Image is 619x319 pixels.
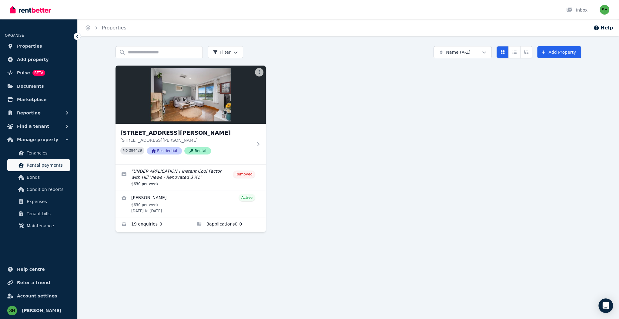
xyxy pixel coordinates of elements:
[17,83,44,90] span: Documents
[115,217,191,232] a: Enquiries for 289 Verna St, Gosnells
[17,42,42,50] span: Properties
[115,190,266,217] a: View details for Michelle Lesley James
[5,93,72,106] a: Marketplace
[600,5,609,15] img: Sunil Hooda
[7,147,70,159] a: Tenancies
[5,290,72,302] a: Account settings
[78,19,134,36] nav: Breadcrumb
[537,46,581,58] a: Add Property
[208,46,243,58] button: Filter
[27,161,68,169] span: Rental payments
[5,33,24,38] span: ORGANISE
[213,49,231,55] span: Filter
[17,266,45,273] span: Help centre
[27,149,68,157] span: Tenancies
[17,292,57,300] span: Account settings
[5,277,72,289] a: Refer a friend
[5,120,72,132] button: Find a tenant
[7,208,70,220] a: Tenant bills
[17,279,50,286] span: Refer a friend
[5,263,72,275] a: Help centre
[598,298,613,313] div: Open Intercom Messenger
[7,306,17,315] img: Sunil Hooda
[120,129,253,137] h3: [STREET_ADDRESS][PERSON_NAME]
[17,96,46,103] span: Marketplace
[22,307,61,314] span: [PERSON_NAME]
[497,46,532,58] div: View options
[17,123,49,130] span: Find a tenant
[593,24,613,32] button: Help
[184,147,211,154] span: Rental
[147,147,182,154] span: Residential
[115,66,266,164] a: 289 Verna St, Gosnells[STREET_ADDRESS][PERSON_NAME][STREET_ADDRESS][PERSON_NAME]PID 394429Residen...
[5,80,72,92] a: Documents
[17,56,49,63] span: Add property
[27,198,68,205] span: Expenses
[102,25,126,31] a: Properties
[115,66,266,124] img: 289 Verna St, Gosnells
[446,49,470,55] span: Name (A-Z)
[7,195,70,208] a: Expenses
[433,46,492,58] button: Name (A-Z)
[508,46,520,58] button: Compact list view
[10,5,51,14] img: RentBetter
[497,46,509,58] button: Card view
[120,137,253,143] p: [STREET_ADDRESS][PERSON_NAME]
[17,69,30,76] span: Pulse
[5,67,72,79] a: PulseBETA
[27,222,68,229] span: Maintenance
[255,68,263,76] button: More options
[123,149,128,152] small: PID
[27,210,68,217] span: Tenant bills
[191,217,266,232] a: Applications for 289 Verna St, Gosnells
[5,134,72,146] button: Manage property
[7,183,70,195] a: Condition reports
[129,149,142,153] code: 394429
[17,109,41,117] span: Reporting
[115,165,266,190] a: Edit listing: UNDER APPLICATION ! Instant Cool Factor with Hill Views - Renovated 3 X1
[5,53,72,66] a: Add property
[27,174,68,181] span: Bonds
[566,7,587,13] div: Inbox
[7,220,70,232] a: Maintenance
[17,136,58,143] span: Manage property
[520,46,532,58] button: Expanded list view
[7,171,70,183] a: Bonds
[7,159,70,171] a: Rental payments
[27,186,68,193] span: Condition reports
[32,70,45,76] span: BETA
[5,40,72,52] a: Properties
[5,107,72,119] button: Reporting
